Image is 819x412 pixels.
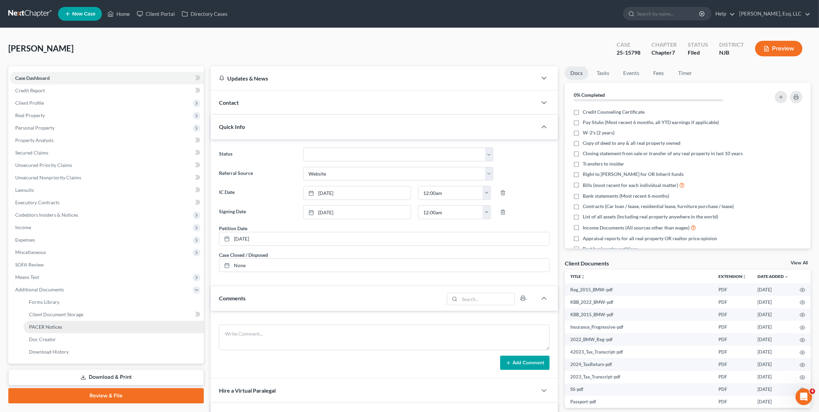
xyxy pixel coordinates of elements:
[752,283,794,296] td: [DATE]
[10,72,204,84] a: Case Dashboard
[10,171,204,184] a: Unsecured Nonpriority Claims
[583,235,717,242] span: Appraisal reports for all real property OR realtor price opinion
[216,186,300,200] label: IC Date
[565,308,713,321] td: KBB_2015_BMW-pdf
[565,396,713,408] td: Passport-pdf
[10,134,204,147] a: Property Analysis
[8,43,74,53] span: [PERSON_NAME]
[10,184,204,196] a: Lawsuits
[791,261,808,265] a: View All
[583,245,638,252] span: Past bankruptcy petitions
[688,41,708,49] div: Status
[713,346,752,358] td: PDF
[752,396,794,408] td: [DATE]
[15,175,81,180] span: Unsecured Nonpriority Claims
[570,274,585,279] a: Titleunfold_more
[583,213,718,220] span: List of all assets (Including real property anywhere in the world)
[304,206,411,219] a: [DATE]
[583,150,743,157] span: Closing statement from sale or transfer of any real property in last 10 years
[713,358,752,371] td: PDF
[15,125,55,131] span: Personal Property
[15,249,46,255] span: Miscellaneous
[23,308,204,321] a: Client Document Storage
[713,296,752,308] td: PDF
[10,159,204,171] a: Unsecured Priority Claims
[565,346,713,358] td: 42023_Tax_Transcript-pdf
[23,321,204,333] a: PACER Notices
[565,383,713,396] td: SS-pdf
[719,49,744,57] div: NJB
[758,274,789,279] a: Date Added expand_more
[8,369,204,385] a: Download & Print
[581,275,585,279] i: unfold_more
[29,349,69,355] span: Download History
[216,167,300,181] label: Referral Source
[15,212,78,218] span: Codebtors Insiders & Notices
[216,205,300,219] label: Signing Date
[10,147,204,159] a: Secured Claims
[565,321,713,333] td: Insurance_Progressive-pdf
[565,66,588,80] a: Docs
[617,41,640,49] div: Case
[15,75,50,81] span: Case Dashboard
[618,66,645,80] a: Events
[583,160,624,167] span: Transfers to insider
[565,371,713,383] td: 2023_Tax_Transcript-pdf
[15,100,44,106] span: Client Profile
[15,199,59,205] span: Executory Contracts
[29,311,83,317] span: Client Document Storage
[752,371,794,383] td: [DATE]
[15,274,39,280] span: Means Test
[500,356,550,370] button: Add Comment
[565,283,713,296] td: Reg_2015_BMW-pdf
[219,295,246,301] span: Comments
[583,171,684,178] span: Right to [PERSON_NAME] for OR Inherit funds
[752,296,794,308] td: [DATE]
[651,49,677,57] div: Chapter
[29,336,56,342] span: Doc Creator
[219,251,268,259] div: Case Closed / Disposed
[15,187,34,193] span: Lawsuits
[648,66,670,80] a: Fees
[583,109,645,115] span: Credit Counseling Certificate
[219,232,549,245] a: [DATE]
[591,66,615,80] a: Tasks
[583,224,689,231] span: Income Documents (All sources other than wages)
[713,333,752,346] td: PDF
[752,321,794,333] td: [DATE]
[712,8,735,20] a: Help
[719,41,744,49] div: District
[219,387,276,394] span: Hire a Virtual Paralegal
[15,237,35,243] span: Expenses
[736,8,810,20] a: [PERSON_NAME], Esq. LLC
[574,92,605,98] strong: 0% Completed
[810,388,815,394] span: 4
[688,49,708,57] div: Filed
[23,296,204,308] a: Forms Library
[10,259,204,271] a: SOFA Review
[713,321,752,333] td: PDF
[304,186,411,199] a: [DATE]
[23,333,204,346] a: Doc Creator
[752,308,794,321] td: [DATE]
[713,396,752,408] td: PDF
[418,186,483,199] input: -- : --
[637,7,700,20] input: Search by name...
[651,41,677,49] div: Chapter
[15,287,64,292] span: Additional Documents
[459,293,514,305] input: Search...
[713,383,752,396] td: PDF
[796,388,812,405] iframe: Intercom live chat
[784,275,789,279] i: expand_more
[742,275,746,279] i: unfold_more
[15,137,54,143] span: Property Analysis
[29,299,59,305] span: Forms Library
[219,123,245,130] span: Quick Info
[583,140,680,147] span: Copy of deed to any & all real property owned
[752,333,794,346] td: [DATE]
[8,388,204,403] a: Review & File
[672,49,675,56] span: 7
[29,324,62,330] span: PACER Notices
[133,8,178,20] a: Client Portal
[15,87,45,93] span: Credit Report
